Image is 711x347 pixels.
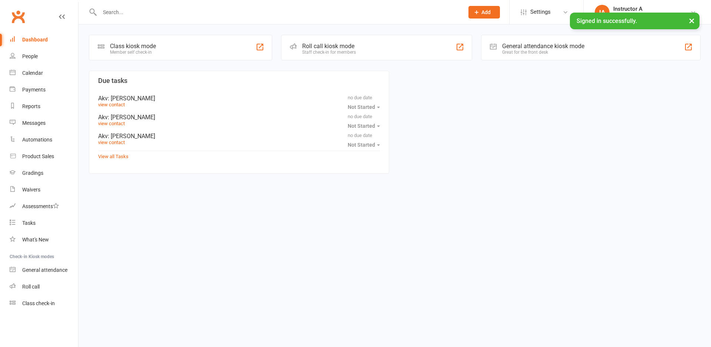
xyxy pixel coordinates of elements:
div: Automations [22,137,52,143]
a: Class kiosk mode [10,295,78,312]
a: Clubworx [9,7,27,26]
div: Roll call [22,284,40,290]
a: Product Sales [10,148,78,165]
div: Member self check-in [110,50,156,55]
div: Payments [22,87,46,93]
a: view contact [98,121,125,126]
div: Instructor A [613,6,690,12]
a: People [10,48,78,65]
a: Calendar [10,65,78,81]
input: Search... [97,7,459,17]
a: view contact [98,140,125,145]
a: Gradings [10,165,78,181]
div: Great for the front desk [502,50,584,55]
span: Add [481,9,491,15]
div: Waivers [22,187,40,193]
div: Akv [98,114,380,121]
a: Assessments [10,198,78,215]
a: View all Tasks [98,154,128,159]
div: Messages [22,120,46,126]
div: People [22,53,38,59]
div: Akv [98,133,380,140]
h3: Due tasks [98,77,380,84]
div: Assessments [22,203,59,209]
a: Tasks [10,215,78,231]
a: General attendance kiosk mode [10,262,78,278]
div: Product Sales [22,153,54,159]
div: Tasks [22,220,36,226]
button: × [685,13,698,29]
a: view contact [98,102,125,107]
div: Gradings [22,170,43,176]
span: : [PERSON_NAME] [108,114,155,121]
div: Dashboard [22,37,48,43]
div: Staff check-in for members [302,50,356,55]
div: General attendance kiosk mode [502,43,584,50]
div: Class check-in [22,300,55,306]
a: Automations [10,131,78,148]
button: Add [468,6,500,19]
div: Reports [22,103,40,109]
div: IA [595,5,610,20]
a: What's New [10,231,78,248]
div: Calendar [22,70,43,76]
a: Waivers [10,181,78,198]
div: Roll call kiosk mode [302,43,356,50]
a: Payments [10,81,78,98]
span: Settings [530,4,551,20]
a: Roll call [10,278,78,295]
div: Head Academy Kung Fu Padstow [613,12,690,19]
div: What's New [22,237,49,243]
a: Reports [10,98,78,115]
a: Messages [10,115,78,131]
div: Akv [98,95,380,102]
div: Class kiosk mode [110,43,156,50]
div: General attendance [22,267,67,273]
span: Signed in successfully. [577,17,637,24]
span: : [PERSON_NAME] [108,133,155,140]
a: Dashboard [10,31,78,48]
span: : [PERSON_NAME] [108,95,155,102]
